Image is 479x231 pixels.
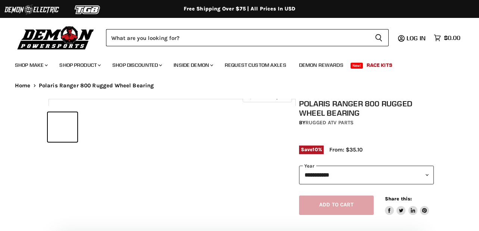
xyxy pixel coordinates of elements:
img: TGB Logo 2 [60,3,116,17]
a: Home [15,82,31,89]
a: Shop Discounted [107,57,167,73]
span: 10 [312,147,318,152]
button: Search [369,29,389,46]
a: Demon Rewards [293,57,349,73]
span: $0.00 [444,34,460,41]
span: New! [351,63,363,69]
input: Search [106,29,369,46]
button: IMAGE thumbnail [80,112,109,142]
aside: Share this: [385,196,429,215]
span: Log in [407,34,426,42]
div: by [299,119,434,127]
img: Demon Powersports [15,24,97,51]
button: Polaris Ranger 800 Rugged Wheel Bearing thumbnail [48,112,77,142]
select: year [299,166,434,184]
span: From: $35.10 [329,146,363,153]
ul: Main menu [9,54,458,73]
span: Polaris Ranger 800 Rugged Wheel Bearing [39,82,154,89]
a: Inside Demon [168,57,218,73]
a: Log in [403,35,430,41]
a: Race Kits [361,57,398,73]
form: Product [106,29,389,46]
a: Shop Make [9,57,52,73]
span: Click to expand [246,94,288,100]
a: Shop Product [54,57,105,73]
span: Save % [299,146,324,154]
a: Rugged ATV Parts [305,119,354,126]
a: $0.00 [430,32,464,43]
img: Demon Electric Logo 2 [4,3,60,17]
a: Request Custom Axles [219,57,292,73]
span: Share this: [385,196,412,202]
h1: Polaris Ranger 800 Rugged Wheel Bearing [299,99,434,118]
